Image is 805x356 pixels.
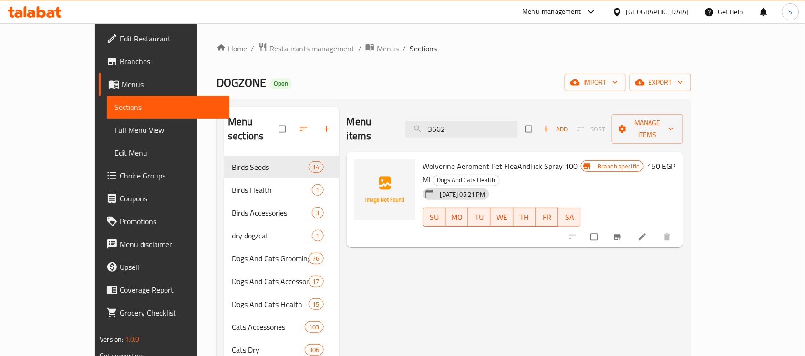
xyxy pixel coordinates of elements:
[224,201,339,224] div: Birds Accessories3
[217,43,247,54] a: Home
[232,184,311,196] div: Birds Health
[312,207,324,218] div: items
[232,321,305,333] span: Cats Accessories
[120,193,222,204] span: Coupons
[517,210,532,224] span: TH
[120,307,222,318] span: Grocery Checklist
[358,43,361,54] li: /
[309,277,323,286] span: 17
[354,159,415,220] img: Wolverine Aeroment Pet FleaAndTick Spray 100 Ml
[232,207,311,218] span: Birds Accessories
[450,210,464,224] span: MO
[309,276,324,287] div: items
[638,232,649,242] a: Edit menu item
[224,224,339,247] div: dry dog/cat1
[316,119,339,139] button: Add section
[495,210,509,224] span: WE
[99,164,229,187] a: Choice Groups
[114,124,222,136] span: Full Menu View
[540,210,555,224] span: FR
[100,333,123,346] span: Version:
[585,228,605,246] span: Select to update
[99,210,229,233] a: Promotions
[789,7,793,17] span: S
[228,115,279,143] h2: Menu sections
[309,300,323,309] span: 15
[607,227,630,247] button: Branch-specific-item
[232,276,308,287] div: Dogs And Cats Accessories
[270,78,292,89] div: Open
[402,43,406,54] li: /
[99,256,229,278] a: Upsell
[523,6,581,18] div: Menu-management
[405,121,518,138] input: search
[251,43,254,54] li: /
[309,298,324,310] div: items
[120,56,222,67] span: Branches
[224,293,339,316] div: Dogs And Cats Health15
[99,301,229,324] a: Grocery Checklist
[270,79,292,88] span: Open
[309,253,324,264] div: items
[120,261,222,273] span: Upsell
[630,74,691,91] button: export
[309,161,324,173] div: items
[572,77,618,89] span: import
[224,316,339,338] div: Cats Accessories103
[232,230,311,241] span: dry dog/cat
[427,210,442,224] span: SU
[114,147,222,158] span: Edit Menu
[410,43,437,54] span: Sections
[540,122,570,137] button: Add
[99,187,229,210] a: Coupons
[217,42,691,55] nav: breadcrumb
[433,175,499,186] span: Dogs And Cats Health
[224,270,339,293] div: Dogs And Cats Accessories17
[120,33,222,44] span: Edit Restaurant
[305,321,323,333] div: items
[312,186,323,195] span: 1
[258,42,354,55] a: Restaurants management
[436,190,489,199] span: [DATE] 05:21 PM
[269,43,354,54] span: Restaurants management
[565,74,626,91] button: import
[273,120,293,138] span: Select all sections
[558,208,581,227] button: SA
[293,119,316,139] span: Sort sections
[347,115,394,143] h2: Menu items
[305,346,323,355] span: 306
[232,298,308,310] span: Dogs And Cats Health
[309,254,323,263] span: 76
[657,227,680,247] button: delete
[312,230,324,241] div: items
[491,208,513,227] button: WE
[120,284,222,296] span: Coverage Report
[107,119,229,141] a: Full Menu View
[570,122,612,137] span: Select section first
[377,43,399,54] span: Menus
[637,77,683,89] span: export
[99,278,229,301] a: Coverage Report
[365,42,399,55] a: Menus
[312,208,323,218] span: 3
[446,208,468,227] button: MO
[99,27,229,50] a: Edit Restaurant
[305,344,323,356] div: items
[468,208,491,227] button: TU
[520,120,540,138] span: Select section
[232,161,308,173] span: Birds Seeds
[232,344,305,356] div: Cats Dry
[224,178,339,201] div: Birds Health1
[232,253,308,264] span: Dogs And Cats Grooming
[120,216,222,227] span: Promotions
[114,101,222,113] span: Sections
[514,208,536,227] button: TH
[536,208,558,227] button: FR
[99,50,229,73] a: Branches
